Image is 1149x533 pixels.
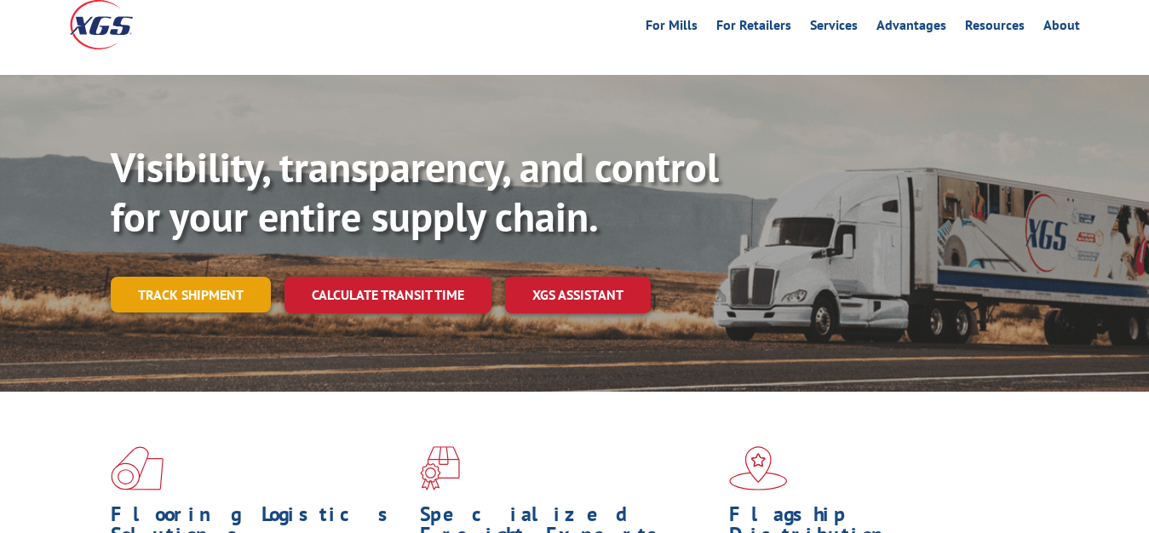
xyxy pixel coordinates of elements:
a: For Mills [646,19,698,37]
a: Advantages [876,19,946,37]
img: xgs-icon-focused-on-flooring-red [420,446,460,490]
img: xgs-icon-total-supply-chain-intelligence-red [111,446,164,490]
a: Calculate transit time [284,277,491,313]
a: Services [810,19,858,37]
a: About [1043,19,1080,37]
b: Visibility, transparency, and control for your entire supply chain. [111,140,719,243]
a: XGS ASSISTANT [505,277,651,313]
a: Resources [965,19,1025,37]
a: For Retailers [716,19,791,37]
a: Track shipment [111,277,271,312]
img: xgs-icon-flagship-distribution-model-red [729,446,788,490]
